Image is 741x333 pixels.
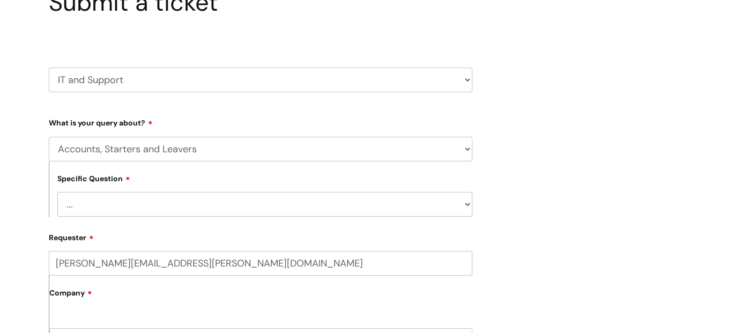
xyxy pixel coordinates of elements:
label: What is your query about? [49,115,472,128]
label: Company [49,285,472,309]
label: Specific Question [57,173,130,183]
label: Requester [49,230,472,242]
input: Email [49,251,472,276]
